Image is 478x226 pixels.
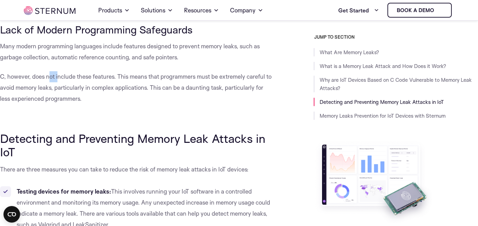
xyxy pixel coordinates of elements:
img: Take Sternum for a Test Drive with a Free Evaluation Kit [314,139,435,225]
a: Why are IoT Devices Based on C Code Vulnerable to Memory Leak Attacks? [319,77,471,92]
a: Solutions [141,1,173,20]
img: sternum iot [24,6,75,15]
img: sternum iot [437,8,442,13]
h3: JUMP TO SECTION [314,35,478,40]
a: Company [230,1,263,20]
a: What Are Memory Leaks? [319,49,379,56]
button: Open CMP widget [3,206,20,223]
a: Memory Leaks Prevention for IoT Devices with Sternum [319,113,445,119]
a: Detecting and Preventing Memory Leak Attacks in IoT [319,99,443,106]
a: Products [98,1,130,20]
a: Get Started [338,3,379,17]
a: Resources [184,1,219,20]
a: What is a Memory Leak Attack and How Does it Work? [319,63,446,70]
a: Book a demo [387,3,452,18]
